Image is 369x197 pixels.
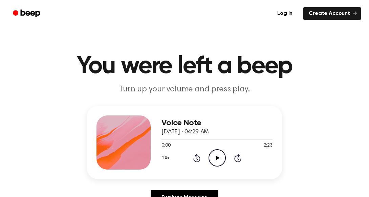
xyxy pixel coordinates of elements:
[161,152,172,164] button: 1.0x
[161,118,273,128] h3: Voice Note
[270,6,299,21] a: Log in
[11,54,358,79] h1: You were left a beep
[161,129,209,135] span: [DATE] · 04:29 AM
[161,142,170,149] span: 0:00
[55,84,314,95] p: Turn up your volume and press play.
[8,7,46,20] a: Beep
[264,142,273,149] span: 2:23
[303,7,361,20] a: Create Account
